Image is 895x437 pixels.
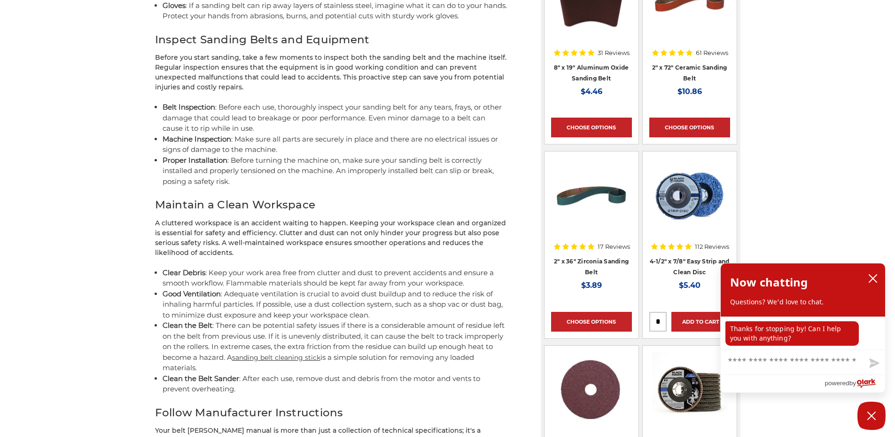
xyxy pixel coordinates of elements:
[163,268,507,289] li: : Keep your work area free from clutter and dust to prevent accidents and ensure a smooth workflo...
[652,64,727,82] a: 2" x 72" Ceramic Sanding Belt
[551,158,632,239] a: 2" x 36" Zirconia Pipe Sanding Belt
[155,32,507,48] h2: Inspect Sanding Belts and Equipment
[163,134,507,155] li: : Make sure all parts are securely in place and there are no electrical issues or signs of damage...
[163,0,507,22] li: : If a sanding belt can rip away layers of stainless steel, imagine what it can do to your hands....
[849,377,856,389] span: by
[155,53,507,92] p: Before you start sanding, take a few moments to inspect both the sanding belt and the machine its...
[554,64,629,82] a: 8" x 19" Aluminum Oxide Sanding Belt
[720,263,886,393] div: olark chatbox
[554,158,629,233] img: 2" x 36" Zirconia Pipe Sanding Belt
[649,158,730,239] a: 4-1/2" x 7/8" Easy Strip and Clean Disc
[163,321,212,330] strong: Clean the Belt
[155,197,507,213] h2: Maintain a Clean Workspace
[163,320,507,373] li: : There can be potential safety issues if there is a considerable amount of residue left on the b...
[671,312,730,332] a: Add to Cart
[163,373,507,395] li: : After each use, remove dust and debris from the motor and vents to prevent overheating.
[649,158,730,233] img: 4-1/2" x 7/8" Easy Strip and Clean Disc
[598,50,630,56] span: 31 Reviews
[725,321,859,346] p: Thanks for stopping by! Can I help you with anything?
[155,218,507,258] p: A cluttered workspace is an accident waiting to happen. Keeping your workspace clean and organize...
[163,1,186,10] strong: Gloves
[652,352,727,428] img: 4.5" Black Hawk Zirconia Flap Disc 10 Pack
[677,87,702,96] span: $10.86
[551,118,632,137] a: Choose Options
[857,402,886,430] button: Close Chatbox
[163,103,215,111] strong: Belt Inspection
[581,87,602,96] span: $4.46
[163,374,239,383] strong: Clean the Belt Sander
[163,268,205,277] strong: Clear Debris
[650,258,730,276] a: 4-1/2" x 7/8" Easy Strip and Clean Disc
[553,352,630,428] img: 4.5 inch resin fiber disc
[598,244,630,250] span: 17 Reviews
[554,258,629,276] a: 2" x 36" Zirconia Sanding Belt
[163,155,507,187] li: : Before turning the machine on, make sure your sanding belt is correctly installed and properly ...
[163,135,231,143] strong: Machine Inspection
[232,353,320,362] a: sanding belt cleaning stick
[695,244,729,250] span: 112 Reviews
[551,352,632,433] a: 4.5 inch resin fiber disc
[649,118,730,137] a: Choose Options
[649,352,730,433] a: 4.5" Black Hawk Zirconia Flap Disc 10 Pack
[163,102,507,134] li: : Before each use, thoroughly inspect your sanding belt for any tears, frays, or other damage tha...
[163,156,227,165] strong: Proper Installation
[163,289,507,321] li: : Adequate ventilation is crucial to avoid dust buildup and to reduce the risk of inhaling harmfu...
[551,312,632,332] a: Choose Options
[825,377,849,389] span: powered
[730,297,876,307] p: Questions? We'd love to chat.
[862,353,885,374] button: Send message
[865,271,880,286] button: close chatbox
[730,273,808,292] h2: Now chatting
[581,281,602,290] span: $3.89
[825,375,885,392] a: Powered by Olark
[679,281,700,290] span: $5.40
[721,317,885,350] div: chat
[155,405,507,421] h2: Follow Manufacturer Instructions
[696,50,728,56] span: 61 Reviews
[163,289,221,298] strong: Good Ventilation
